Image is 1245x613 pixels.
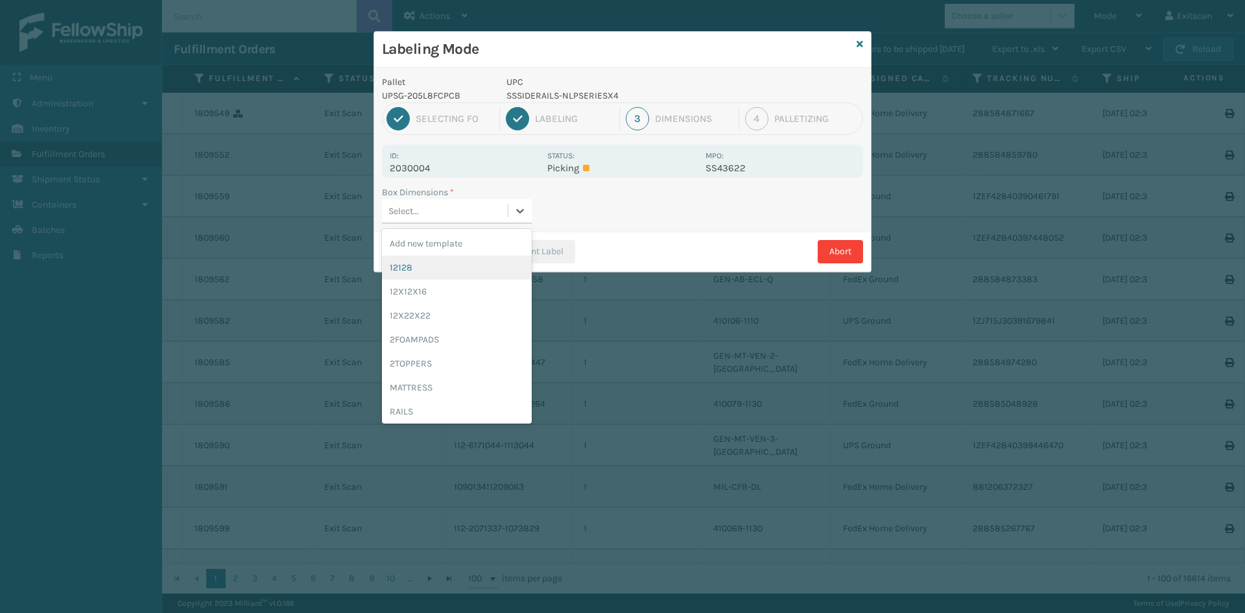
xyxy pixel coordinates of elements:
[382,256,532,280] div: 12128
[547,162,697,174] p: Picking
[705,162,855,174] p: SS43622
[388,204,419,218] div: Select...
[382,186,454,199] label: Box Dimensions
[382,352,532,376] div: 2TOPPERS
[382,89,491,102] p: UPSG-205L8FCPCB
[382,400,532,424] div: RAILS
[626,107,649,130] div: 3
[774,113,859,125] div: Palletizing
[705,151,724,160] label: MPO:
[506,75,698,89] p: UPC
[390,151,399,160] label: Id:
[382,328,532,352] div: 2FOAMPADS
[382,304,532,328] div: 12X22X22
[382,376,532,400] div: MATTRESS
[416,113,493,125] div: Selecting FO
[386,107,410,130] div: 1
[506,107,529,130] div: 2
[745,107,768,130] div: 4
[495,240,575,263] button: Print Label
[535,113,613,125] div: Labeling
[390,162,539,174] p: 2030004
[382,40,851,59] h3: Labeling Mode
[547,151,575,160] label: Status:
[382,75,491,89] p: Pallet
[382,280,532,304] div: 12X12X16
[655,113,733,125] div: Dimensions
[382,232,532,256] div: Add new template
[818,240,863,263] button: Abort
[506,89,698,102] p: SSSIDERAILS-NLPSERIESX4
